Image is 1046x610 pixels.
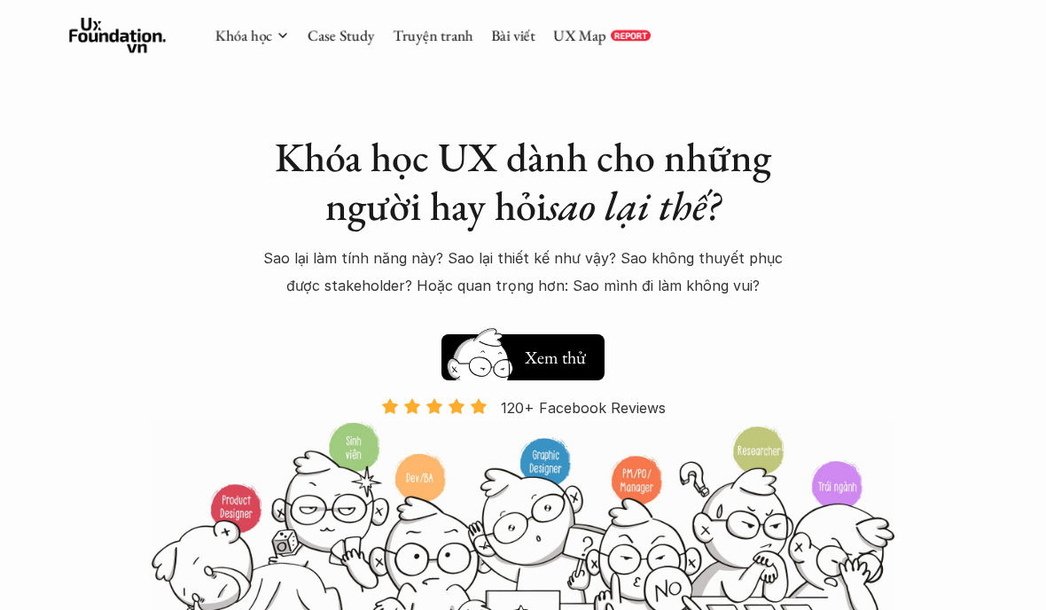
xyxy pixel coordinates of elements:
h5: Xem thử [525,345,586,370]
a: Case Study [308,26,375,45]
h1: Khóa học UX dành cho những người hay hỏi [260,133,787,231]
a: UX Map [553,26,606,45]
a: Khóa học [215,26,272,45]
p: REPORT [614,30,647,41]
p: 120+ Facebook Reviews [501,395,666,421]
p: Sao lại làm tính năng này? Sao lại thiết kế như vậy? Sao không thuyết phục được stakeholder? Hoặc... [260,245,787,299]
a: REPORT [611,30,651,41]
a: Truyện tranh [393,26,473,45]
em: sao lại thế? [547,179,721,232]
a: Xem thử [441,325,605,380]
a: Bài viết [491,26,535,45]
